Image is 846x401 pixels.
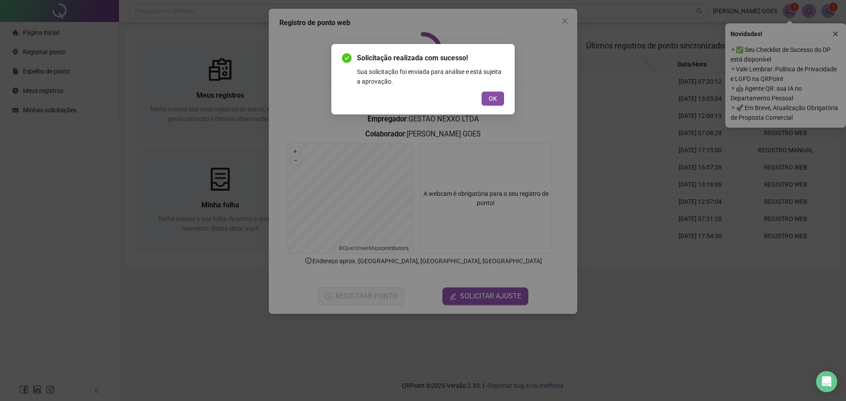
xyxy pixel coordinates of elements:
[482,92,504,106] button: OK
[357,67,504,86] div: Sua solicitação foi enviada para análise e está sujeita a aprovação.
[342,53,352,63] span: check-circle
[816,371,837,392] div: Open Intercom Messenger
[489,94,497,103] span: OK
[357,53,504,63] span: Solicitação realizada com sucesso!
